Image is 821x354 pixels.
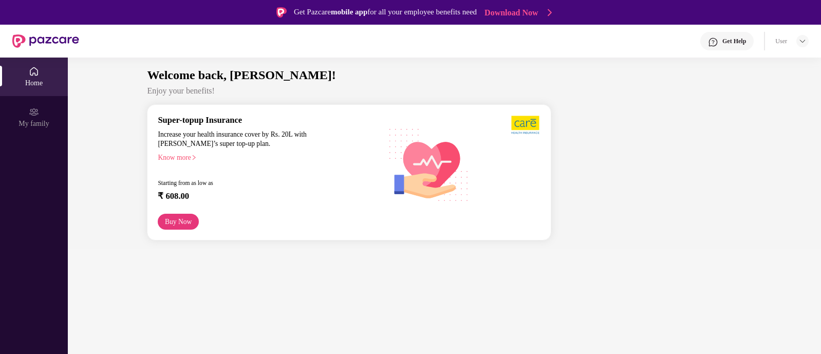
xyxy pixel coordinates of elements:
[259,7,269,17] img: Logo
[511,115,540,135] img: b5dec4f62d2307b9de63beb79f102df3.png
[147,85,741,96] div: Enjoy your benefits!
[381,116,477,213] img: svg+xml;base64,PHN2ZyB4bWxucz0iaHR0cDovL3d3dy53My5vcmcvMjAwMC9zdmciIHhtbG5zOnhsaW5rPSJodHRwOi8vd3...
[276,6,494,18] div: Get Pazcare for all your employee benefits need
[147,68,352,83] span: Welcome back, [PERSON_NAME]!
[158,153,375,160] div: Know more
[158,191,370,203] div: ₹ 608.00
[29,67,39,77] img: svg+xml;base64,PHN2ZyBpZD0iSG9tZSIgeG1sbnM9Imh0dHA6Ly93d3cudzMub3JnLzIwMDAvc3ZnIiB3aWR0aD0iMjAiIG...
[704,37,715,47] img: svg+xml;base64,PHN2ZyBpZD0iSGVscC0zMngzMiIgeG1sbnM9Imh0dHA6Ly93d3cudzMub3JnLzIwMDAvc3ZnIiB3aWR0aD...
[195,155,201,161] span: right
[29,107,39,118] img: svg+xml;base64,PHN2ZyB3aWR0aD0iMjAiIGhlaWdodD0iMjAiIHZpZXdCb3g9IjAgMCAyMCAyMCIgZmlsbD0ibm9uZSIgeG...
[158,180,337,187] div: Starting from as low as
[719,37,744,45] div: Get Help
[798,37,807,45] img: svg+xml;base64,PHN2ZyBpZD0iRHJvcGRvd24tMzJ4MzIiIHhtbG5zPSJodHRwOi8vd3d3LnczLm9yZy8yMDAwL3N2ZyIgd2...
[321,7,364,17] strong: mobile app
[158,130,337,148] div: Increase your health insurance cover by Rs. 20L with [PERSON_NAME]’s super top-up plan.
[158,214,201,230] button: Buy Now
[12,34,79,48] img: New Pazcare Logo
[773,37,787,45] div: User
[565,7,569,18] img: Stroke
[502,7,566,18] a: Download Now
[158,115,381,125] div: Super-topup Insurance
